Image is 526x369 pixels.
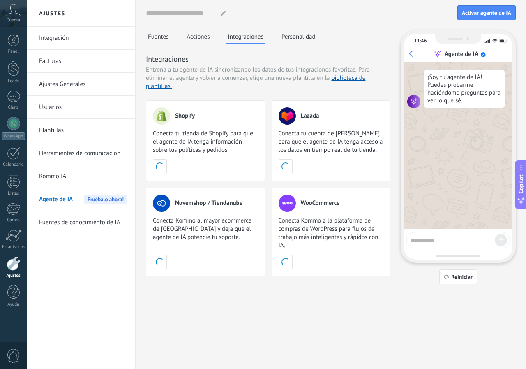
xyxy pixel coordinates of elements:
[27,188,135,211] li: Agente de IA
[39,211,127,234] a: Fuentes de conocimiento de IA
[175,112,195,120] span: Shopify
[7,18,20,23] span: Cuenta
[84,195,127,204] span: Pruébalo ahora!
[2,244,25,250] div: Estadísticas
[279,130,384,154] span: Conecta tu cuenta de [PERSON_NAME] para que el agente de IA tenga acceso a los datos en tiempo re...
[27,50,135,73] li: Facturas
[2,302,25,307] div: Ayuda
[462,10,511,16] span: Activar agente de IA
[146,66,370,90] span: Para eliminar el agente y volver a comenzar, elige una nueva plantilla en la
[424,70,505,108] div: ¡Soy tu agente de IA! Puedes probarme haciéndome preguntas para ver lo que sé.
[27,27,135,50] li: Integración
[27,211,135,234] li: Fuentes de conocimiento de IA
[146,74,365,90] a: biblioteca de plantillas.
[2,79,25,84] div: Leads
[301,112,319,120] span: Lazada
[39,188,127,211] a: Agente de IAPruébalo ahora!
[2,273,25,278] div: Ajustes
[39,50,127,73] a: Facturas
[2,49,25,54] div: Panel
[457,5,516,20] button: Activar agente de IA
[39,73,127,96] a: Ajustes Generales
[451,274,473,280] span: Reiniciar
[39,119,127,142] a: Plantillas
[27,165,135,188] li: Kommo IA
[301,199,340,207] span: WooCommerce
[27,119,135,142] li: Plantillas
[27,73,135,96] li: Ajustes Generales
[407,95,420,108] img: agent icon
[27,142,135,165] li: Herramientas de comunicación
[2,132,25,140] div: WhatsApp
[153,130,258,154] span: Conecta tu tienda de Shopify para que el agente de IA tenga información sobre tus políticas y ped...
[226,30,266,44] button: Integraciones
[279,217,384,250] span: Conecta Kommo a la plataforma de compras de WordPress para flujos de trabajo más inteligentes y r...
[27,96,135,119] li: Usuarios
[39,188,73,211] span: Agente de IA
[517,174,525,193] span: Copilot
[39,27,127,50] a: Integración
[445,50,478,58] div: Agente de IA
[175,199,242,207] span: Nuvemshop / Tiendanube
[439,269,477,284] button: Reiniciar
[414,38,427,44] div: 11:46
[39,142,127,165] a: Herramientas de comunicación
[2,105,25,110] div: Chats
[39,96,127,119] a: Usuarios
[153,217,258,241] span: Conecta Kommo al mayor ecommerce de [GEOGRAPHIC_DATA] y deja que el agente de IA potencie tu sopo...
[146,66,357,74] span: Entrena a tu agente de IA sincronizando los datos de tus integraciones favoritas.
[146,30,171,43] button: Fuentes
[39,165,127,188] a: Kommo IA
[2,218,25,223] div: Correo
[146,54,390,64] h3: Integraciones
[2,191,25,196] div: Listas
[279,30,318,43] button: Personalidad
[2,162,25,167] div: Calendario
[185,30,212,43] button: Acciones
